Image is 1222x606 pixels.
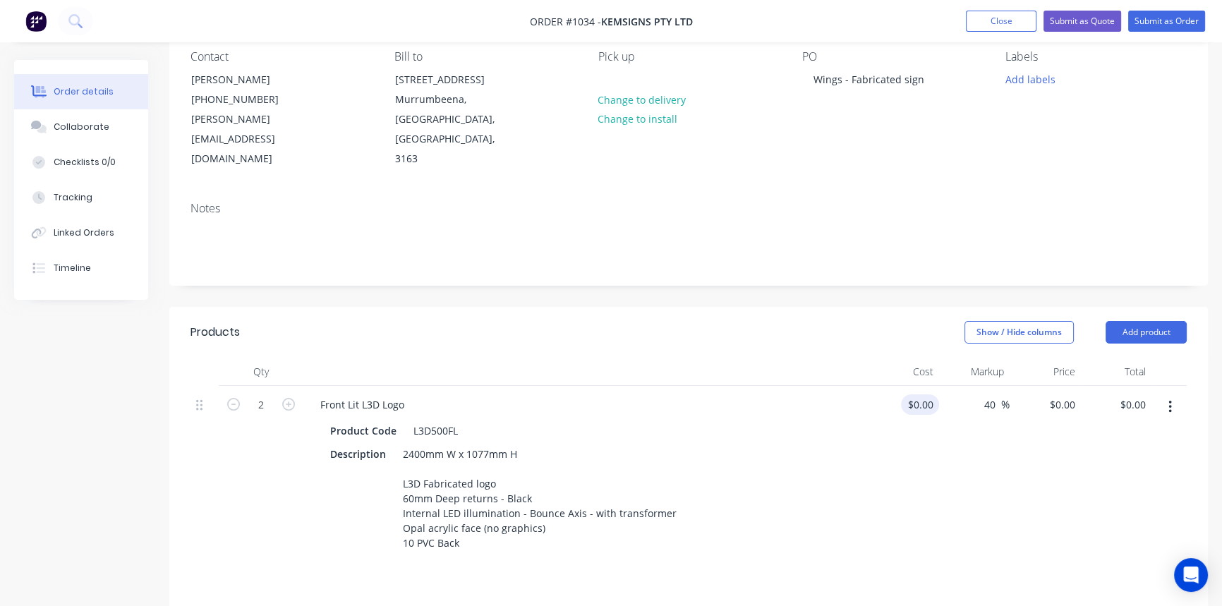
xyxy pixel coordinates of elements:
[54,262,91,274] div: Timeline
[1043,11,1121,32] button: Submit as Quote
[1010,358,1081,386] div: Price
[1128,11,1205,32] button: Submit as Order
[191,90,308,109] div: [PHONE_NUMBER]
[190,324,240,341] div: Products
[395,90,512,169] div: Murrumbeena, [GEOGRAPHIC_DATA], [GEOGRAPHIC_DATA], 3163
[54,121,109,133] div: Collaborate
[191,70,308,90] div: [PERSON_NAME]
[54,85,114,98] div: Order details
[14,215,148,250] button: Linked Orders
[191,109,308,169] div: [PERSON_NAME][EMAIL_ADDRESS][DOMAIN_NAME]
[54,156,116,169] div: Checklists 0/0
[590,90,693,109] button: Change to delivery
[190,50,372,63] div: Contact
[397,444,682,553] div: 2400mm W x 1077mm H L3D Fabricated logo 60mm Deep returns - Black Internal LED illumination - Bou...
[219,358,303,386] div: Qty
[14,74,148,109] button: Order details
[25,11,47,32] img: Factory
[868,358,939,386] div: Cost
[408,420,464,441] div: L3D500FL
[1174,558,1208,592] div: Open Intercom Messenger
[1001,396,1010,413] span: %
[590,109,684,128] button: Change to install
[998,69,1063,88] button: Add labels
[1081,358,1152,386] div: Total
[54,226,114,239] div: Linked Orders
[801,50,983,63] div: PO
[325,444,392,464] div: Description
[801,69,935,90] div: Wings - Fabricated sign
[14,109,148,145] button: Collaborate
[325,420,402,441] div: Product Code
[179,69,320,169] div: [PERSON_NAME][PHONE_NUMBER][PERSON_NAME][EMAIL_ADDRESS][DOMAIN_NAME]
[1106,321,1187,344] button: Add product
[383,69,524,169] div: [STREET_ADDRESS]Murrumbeena, [GEOGRAPHIC_DATA], [GEOGRAPHIC_DATA], 3163
[598,50,780,63] div: Pick up
[530,15,601,28] span: Order #1034 -
[964,321,1074,344] button: Show / Hide columns
[14,145,148,180] button: Checklists 0/0
[190,202,1187,215] div: Notes
[309,394,416,415] div: Front Lit L3D Logo
[1005,50,1187,63] div: Labels
[54,191,92,204] div: Tracking
[14,180,148,215] button: Tracking
[601,15,693,28] span: Kemsigns Pty Ltd
[394,50,576,63] div: Bill to
[966,11,1036,32] button: Close
[939,358,1010,386] div: Markup
[395,70,512,90] div: [STREET_ADDRESS]
[14,250,148,286] button: Timeline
